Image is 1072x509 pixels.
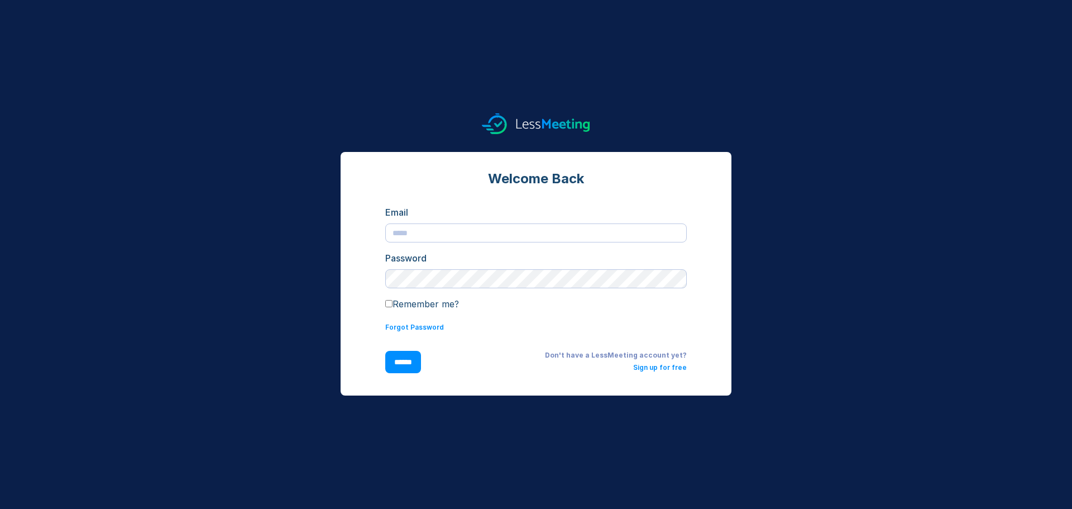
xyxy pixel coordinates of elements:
[633,363,687,372] a: Sign up for free
[385,206,687,219] div: Email
[385,251,687,265] div: Password
[482,113,590,134] img: logo.svg
[385,300,393,307] input: Remember me?
[439,351,687,360] div: Don't have a LessMeeting account yet?
[385,170,687,188] div: Welcome Back
[385,323,444,331] a: Forgot Password
[385,298,459,310] label: Remember me?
